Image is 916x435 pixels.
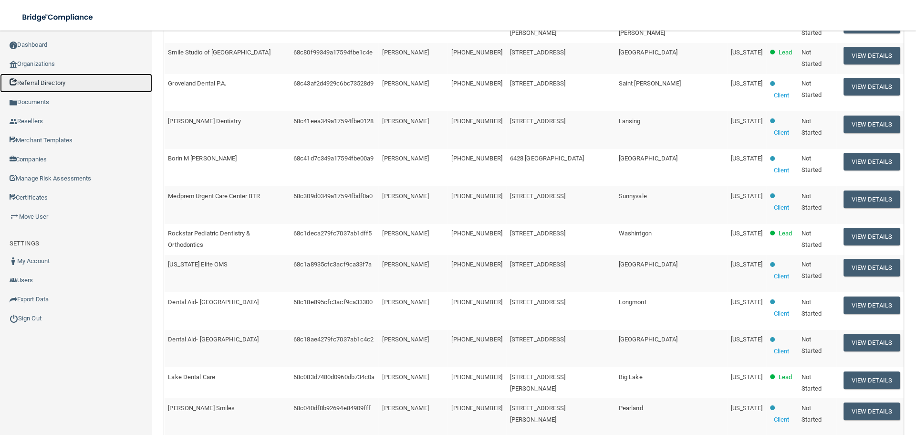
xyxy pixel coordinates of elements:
[731,192,762,200] span: [US_STATE]
[382,336,428,343] span: [PERSON_NAME]
[801,404,822,423] span: Not Started
[774,414,790,425] p: Client
[10,118,17,126] img: ic_reseller.de258add.png
[293,261,372,268] span: 68c1a8935cfc3acf9ca33f7a
[10,314,18,323] img: ic_power_dark.7ecde6b1.png
[619,49,678,56] span: [GEOGRAPHIC_DATA]
[619,155,678,162] span: [GEOGRAPHIC_DATA]
[619,18,678,36] span: [GEOGRAPHIC_DATA][PERSON_NAME]
[510,373,566,392] span: [STREET_ADDRESS][PERSON_NAME]
[382,117,428,125] span: [PERSON_NAME]
[843,47,900,64] button: View Details
[731,261,762,268] span: [US_STATE]
[168,192,260,200] span: Medprem Urgent Care Center BTR
[510,80,566,87] span: [STREET_ADDRESS]
[774,271,790,282] p: Client
[168,80,226,87] span: Groveland Dental P.A.
[10,296,17,303] img: icon-export.b9366987.png
[843,259,900,276] button: View Details
[168,49,270,56] span: Smile Studio of [GEOGRAPHIC_DATA]
[510,261,566,268] span: [STREET_ADDRESS]
[168,298,259,306] span: Dental Aid- [GEOGRAPHIC_DATA]
[731,155,762,162] span: [US_STATE]
[774,308,790,319] p: Client
[10,276,17,284] img: icon-users.e205127d.png
[801,117,822,136] span: Not Started
[510,155,584,162] span: 6428 [GEOGRAPHIC_DATA]
[510,336,566,343] span: [STREET_ADDRESS]
[10,238,39,249] label: SETTINGS
[774,165,790,176] p: Client
[293,373,375,381] span: 68c083d7480d0960db734c0a
[382,80,428,87] span: [PERSON_NAME]
[293,80,374,87] span: 68c43af2d4929c6bc73528d9
[774,127,790,138] p: Client
[168,336,259,343] span: Dental Aid- [GEOGRAPHIC_DATA]
[801,192,822,211] span: Not Started
[382,155,428,162] span: [PERSON_NAME]
[510,298,566,306] span: [STREET_ADDRESS]
[382,261,428,268] span: [PERSON_NAME]
[382,404,428,412] span: [PERSON_NAME]
[801,298,822,317] span: Not Started
[731,49,762,56] span: [US_STATE]
[293,49,373,56] span: 68c80f99349a17594fbe1c4e
[774,90,790,101] p: Client
[451,80,502,87] span: [PHONE_NUMBER]
[168,230,250,248] span: Rockstar Pediatric Dentistry & Orthodontics
[451,373,502,381] span: [PHONE_NUMBER]
[451,230,502,237] span: [PHONE_NUMBER]
[451,192,502,200] span: [PHONE_NUMBER]
[731,336,762,343] span: [US_STATE]
[382,298,428,306] span: [PERSON_NAME]
[843,191,900,208] button: View Details
[168,373,215,381] span: Lake Dental Care
[619,192,647,200] span: Sunnyvale
[619,261,678,268] span: [GEOGRAPHIC_DATA]
[731,404,762,412] span: [US_STATE]
[731,80,762,87] span: [US_STATE]
[293,230,372,237] span: 68c1deca279fc7037ab1dff5
[801,261,822,279] span: Not Started
[293,117,374,125] span: 68c41eea349a17594fbe0128
[510,404,566,423] span: [STREET_ADDRESS][PERSON_NAME]
[619,117,641,125] span: Lansing
[510,49,566,56] span: [STREET_ADDRESS]
[14,8,102,27] img: bridge_compliance_login_screen.278c3ca4.svg
[10,212,19,222] img: briefcase.64adab9b.png
[731,117,762,125] span: [US_STATE]
[510,192,566,200] span: [STREET_ADDRESS]
[510,18,566,36] span: [STREET_ADDRESS][PERSON_NAME]
[451,49,502,56] span: [PHONE_NUMBER]
[10,99,17,106] img: icon-documents.8dae5593.png
[779,47,792,58] p: Lead
[619,80,681,87] span: Saint [PERSON_NAME]
[779,371,792,383] p: Lead
[168,117,240,125] span: [PERSON_NAME] Dentistry
[774,202,790,213] p: Client
[801,155,822,173] span: Not Started
[801,49,822,67] span: Not Started
[843,334,900,351] button: View Details
[293,298,373,306] span: 68c18e895cfc3acf9ca33300
[168,155,237,162] span: Borin M [PERSON_NAME]
[451,155,502,162] span: [PHONE_NUMBER]
[10,257,17,265] img: ic_user_dark.df1a06c3.png
[382,192,428,200] span: [PERSON_NAME]
[10,42,17,49] img: ic_dashboard_dark.d01f4a41.png
[451,404,502,412] span: [PHONE_NUMBER]
[293,404,371,412] span: 68c040df8b92694e84909fff
[10,61,17,68] img: organization-icon.f8decf85.png
[619,230,652,237] span: Washintgon
[731,230,762,237] span: [US_STATE]
[843,403,900,420] button: View Details
[843,78,900,95] button: View Details
[619,298,646,306] span: Longmont
[731,298,762,306] span: [US_STATE]
[510,230,566,237] span: [STREET_ADDRESS]
[774,346,790,357] p: Client
[293,155,374,162] span: 68c41d7c349a17594fbe00a9
[779,228,792,239] p: Lead
[293,336,374,343] span: 68c18ae4279fc7037ab1c4c2
[843,153,900,170] button: View Details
